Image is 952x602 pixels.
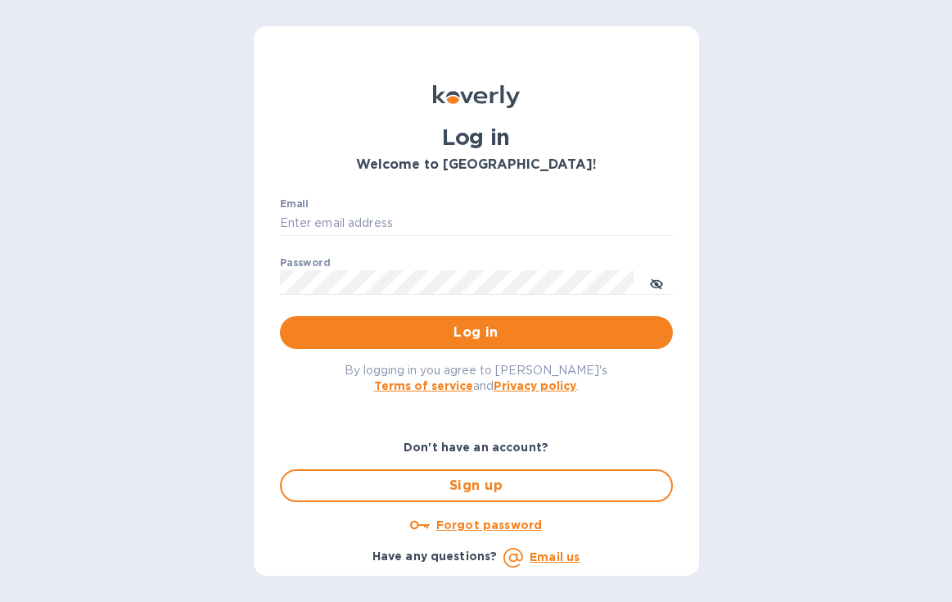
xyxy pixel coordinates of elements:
u: Forgot password [436,518,542,532]
b: Don't have an account? [404,441,548,454]
input: Enter email address [280,211,673,236]
label: Email [280,200,309,210]
button: Log in [280,316,673,349]
b: Have any questions? [372,550,498,563]
label: Password [280,259,330,269]
span: By logging in you agree to [PERSON_NAME]'s and . [345,364,607,392]
h3: Welcome to [GEOGRAPHIC_DATA]! [280,157,673,173]
button: toggle password visibility [640,266,673,299]
span: Log in [293,323,660,342]
span: Sign up [295,476,658,496]
button: Sign up [280,469,673,502]
a: Terms of service [374,379,473,392]
a: Privacy policy [494,379,576,392]
h1: Log in [280,124,673,151]
img: Koverly [433,85,520,108]
a: Email us [530,550,580,564]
